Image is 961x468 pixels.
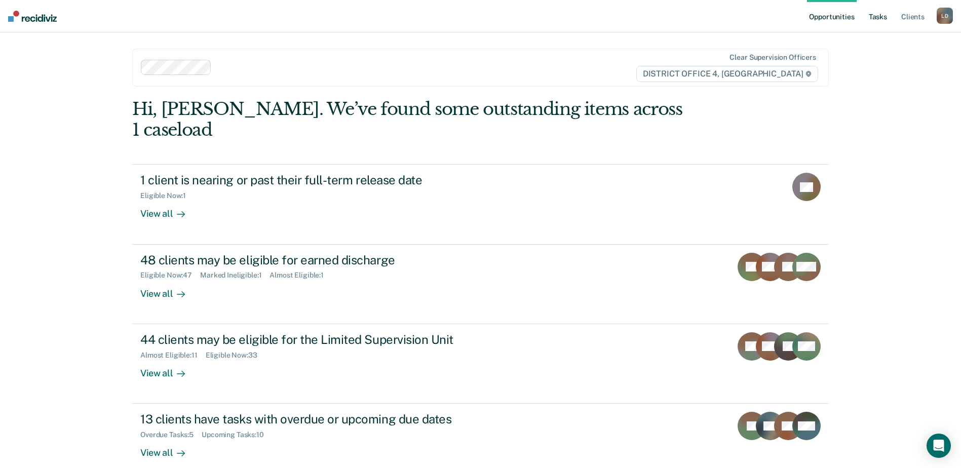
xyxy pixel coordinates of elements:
[140,359,197,379] div: View all
[140,439,197,459] div: View all
[937,8,953,24] button: LD
[140,431,202,439] div: Overdue Tasks : 5
[140,351,206,360] div: Almost Eligible : 11
[270,271,332,280] div: Almost Eligible : 1
[729,53,816,62] div: Clear supervision officers
[140,412,496,426] div: 13 clients have tasks with overdue or upcoming due dates
[140,173,496,187] div: 1 client is nearing or past their full-term release date
[200,271,270,280] div: Marked Ineligible : 1
[140,271,200,280] div: Eligible Now : 47
[132,324,829,404] a: 44 clients may be eligible for the Limited Supervision UnitAlmost Eligible:11Eligible Now:33View all
[8,11,57,22] img: Recidiviz
[140,332,496,347] div: 44 clients may be eligible for the Limited Supervision Unit
[140,280,197,299] div: View all
[132,245,829,324] a: 48 clients may be eligible for earned dischargeEligible Now:47Marked Ineligible:1Almost Eligible:...
[140,191,194,200] div: Eligible Now : 1
[927,434,951,458] div: Open Intercom Messenger
[206,351,265,360] div: Eligible Now : 33
[202,431,272,439] div: Upcoming Tasks : 10
[140,200,197,220] div: View all
[140,253,496,267] div: 48 clients may be eligible for earned discharge
[937,8,953,24] div: L D
[132,164,829,244] a: 1 client is nearing or past their full-term release dateEligible Now:1View all
[132,99,689,140] div: Hi, [PERSON_NAME]. We’ve found some outstanding items across 1 caseload
[636,66,818,82] span: DISTRICT OFFICE 4, [GEOGRAPHIC_DATA]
